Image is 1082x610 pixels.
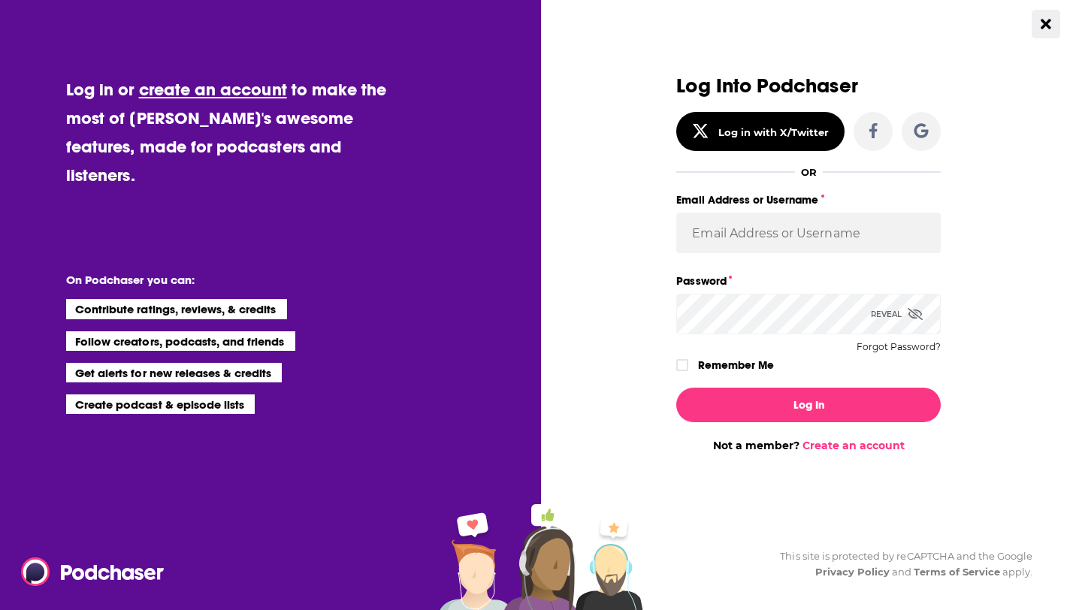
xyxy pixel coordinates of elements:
[802,439,905,452] a: Create an account
[66,273,367,287] li: On Podchaser you can:
[21,557,165,586] img: Podchaser - Follow, Share and Rate Podcasts
[66,331,295,351] li: Follow creators, podcasts, and friends
[139,79,287,100] a: create an account
[21,557,153,586] a: Podchaser - Follow, Share and Rate Podcasts
[676,271,941,291] label: Password
[676,75,941,97] h3: Log Into Podchaser
[676,213,941,253] input: Email Address or Username
[1032,10,1060,38] button: Close Button
[871,294,923,334] div: Reveal
[676,439,941,452] div: Not a member?
[815,566,890,578] a: Privacy Policy
[768,548,1032,580] div: This site is protected by reCAPTCHA and the Google and apply.
[914,566,1000,578] a: Terms of Service
[801,166,817,178] div: OR
[66,299,287,319] li: Contribute ratings, reviews, & credits
[66,394,255,414] li: Create podcast & episode lists
[66,363,282,382] li: Get alerts for new releases & credits
[676,388,941,422] button: Log In
[718,126,829,138] div: Log in with X/Twitter
[857,342,941,352] button: Forgot Password?
[698,355,774,375] label: Remember Me
[676,112,845,151] button: Log in with X/Twitter
[676,190,941,210] label: Email Address or Username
